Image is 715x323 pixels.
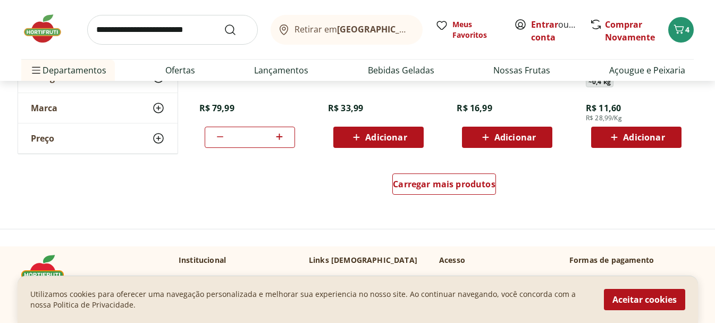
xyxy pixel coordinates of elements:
button: Submit Search [224,23,249,36]
span: Marca [31,103,57,113]
p: Formas de pagamento [569,255,694,266]
a: Meus Favoritos [435,19,501,40]
span: R$ 33,99 [328,102,363,114]
a: Entrar [531,19,558,30]
a: Lançamentos [254,64,308,77]
button: Preço [18,123,178,153]
img: Hortifruti [21,13,74,45]
button: Adicionar [333,127,424,148]
b: [GEOGRAPHIC_DATA]/[GEOGRAPHIC_DATA] [337,23,516,35]
a: Carregar mais produtos [392,173,496,199]
a: Comprar Novamente [605,19,655,43]
span: Adicionar [365,133,407,142]
p: Acesso [439,255,465,266]
span: R$ 16,99 [457,102,492,114]
button: Retirar em[GEOGRAPHIC_DATA]/[GEOGRAPHIC_DATA] [271,15,423,45]
button: Carrinho [668,17,694,43]
span: Departamentos [30,57,106,83]
h3: Receba Ofertas e Promoções! [569,274,679,285]
p: Utilizamos cookies para oferecer uma navegação personalizada e melhorar sua experiencia no nosso ... [30,289,591,310]
a: Criar conta [531,19,590,43]
button: Aceitar cookies [604,289,685,310]
img: Hortifruti [21,255,74,287]
a: Ofertas [165,64,195,77]
button: Adicionar [591,127,682,148]
span: R$ 11,60 [586,102,621,114]
span: R$ 28,99/Kg [586,114,622,122]
p: Links [DEMOGRAPHIC_DATA] [309,255,417,266]
span: Retirar em [295,24,412,34]
span: 4 [685,24,689,35]
input: search [87,15,258,45]
a: Bebidas Geladas [368,64,434,77]
span: Adicionar [623,133,664,142]
p: Institucional [179,255,226,266]
button: Adicionar [462,127,552,148]
button: Marca [18,93,178,123]
span: Adicionar [494,133,536,142]
span: Carregar mais produtos [393,180,495,188]
button: Menu [30,57,43,83]
a: Nossas Frutas [493,64,550,77]
a: Açougue e Peixaria [609,64,685,77]
span: Meus Favoritos [452,19,501,40]
a: Sobre nós [179,274,215,285]
span: R$ 79,99 [199,102,234,114]
a: Fale conosco [309,274,355,285]
span: ~ 0,4 kg [586,77,613,87]
span: ou [531,18,578,44]
span: Preço [31,133,54,144]
a: Login [439,274,459,285]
